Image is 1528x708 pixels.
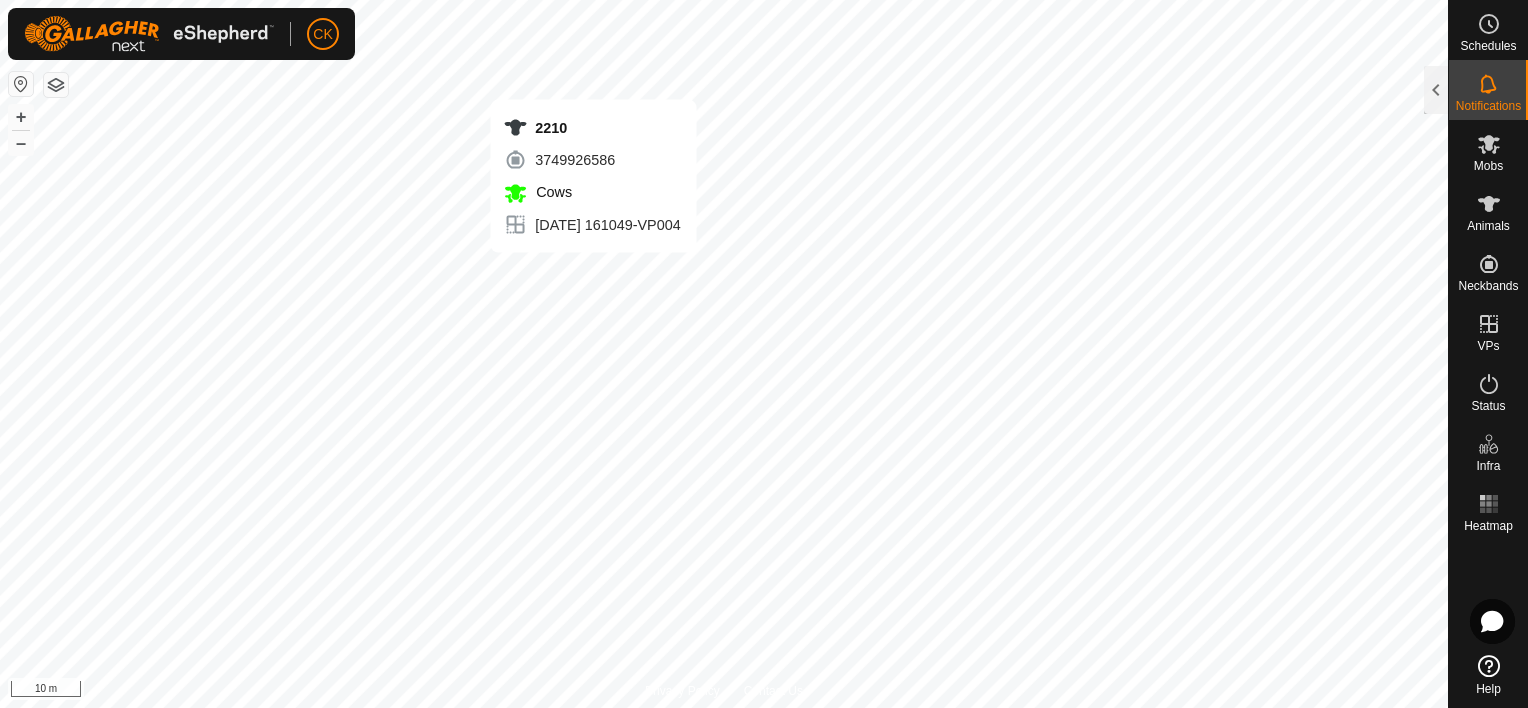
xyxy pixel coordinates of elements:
a: Help [1449,647,1528,703]
span: Help [1476,683,1501,695]
span: Neckbands [1458,280,1518,292]
span: VPs [1477,340,1499,352]
a: Contact Us [744,682,803,700]
img: Gallagher Logo [24,16,274,52]
a: Privacy Policy [645,682,720,700]
span: Infra [1476,460,1500,472]
button: Reset Map [9,72,33,96]
span: Notifications [1456,100,1521,112]
span: Status [1471,400,1505,412]
span: CK [313,24,332,45]
button: + [9,105,33,129]
button: – [9,131,33,155]
span: Animals [1467,220,1510,232]
span: Heatmap [1464,520,1513,532]
span: Cows [531,184,572,200]
div: 2210 [503,116,680,140]
button: Map Layers [44,73,68,97]
div: [DATE] 161049-VP004 [503,213,680,237]
div: 3749926586 [503,148,680,172]
span: Schedules [1460,40,1516,52]
span: Mobs [1474,160,1503,172]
